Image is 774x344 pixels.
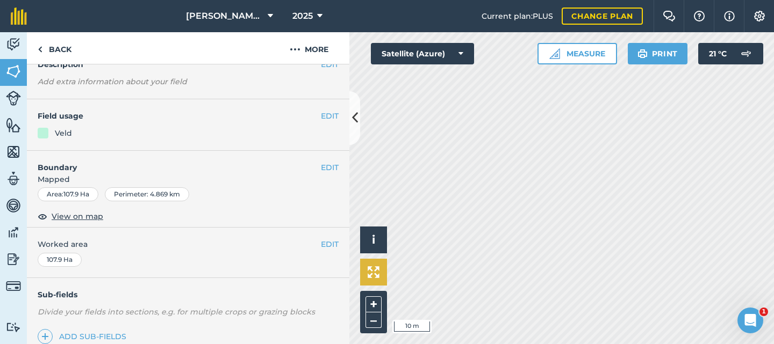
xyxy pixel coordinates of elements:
[628,43,688,64] button: Print
[11,8,27,25] img: fieldmargin Logo
[6,279,21,294] img: svg+xml;base64,PD94bWwgdmVyc2lvbj0iMS4wIiBlbmNvZGluZz0idXRmLTgiPz4KPCEtLSBHZW5lcmF0b3I6IEFkb2JlIE...
[41,330,49,343] img: svg+xml;base64,PHN2ZyB4bWxucz0iaHR0cDovL3d3dy53My5vcmcvMjAwMC9zdmciIHdpZHRoPSIxNCIgaGVpZ2h0PSIyNC...
[292,10,313,23] span: 2025
[321,58,339,70] button: EDIT
[27,32,82,64] a: Back
[663,11,676,21] img: Two speech bubbles overlapping with the left bubble in the forefront
[371,43,474,64] button: Satellite (Azure)
[6,322,21,332] img: svg+xml;base64,PD94bWwgdmVyc2lvbj0iMS4wIiBlbmNvZGluZz0idXRmLTgiPz4KPCEtLSBHZW5lcmF0b3I6IEFkb2JlIE...
[38,43,42,56] img: svg+xml;base64,PHN2ZyB4bWxucz0iaHR0cDovL3d3dy53My5vcmcvMjAwMC9zdmciIHdpZHRoPSI5IiBoZWlnaHQ9IjI0Ii...
[38,58,339,70] h4: Description
[55,127,72,139] div: Veld
[321,238,339,250] button: EDIT
[360,226,387,253] button: i
[38,210,47,223] img: svg+xml;base64,PHN2ZyB4bWxucz0iaHR0cDovL3d3dy53My5vcmcvMjAwMC9zdmciIHdpZHRoPSIxOCIgaGVpZ2h0PSIyNC...
[759,308,768,316] span: 1
[637,47,648,60] img: svg+xml;base64,PHN2ZyB4bWxucz0iaHR0cDovL3d3dy53My5vcmcvMjAwMC9zdmciIHdpZHRoPSIxOSIgaGVpZ2h0PSIyNC...
[537,43,617,64] button: Measure
[6,197,21,214] img: svg+xml;base64,PD94bWwgdmVyc2lvbj0iMS4wIiBlbmNvZGluZz0idXRmLTgiPz4KPCEtLSBHZW5lcmF0b3I6IEFkb2JlIE...
[753,11,766,21] img: A cog icon
[6,91,21,106] img: svg+xml;base64,PD94bWwgdmVyc2lvbj0iMS4wIiBlbmNvZGluZz0idXRmLTgiPz4KPCEtLSBHZW5lcmF0b3I6IEFkb2JlIE...
[321,110,339,122] button: EDIT
[186,10,263,23] span: [PERSON_NAME] Farms
[38,253,82,267] div: 107.9 Ha
[709,43,727,64] span: 21 ° C
[290,43,300,56] img: svg+xml;base64,PHN2ZyB4bWxucz0iaHR0cDovL3d3dy53My5vcmcvMjAwMC9zdmciIHdpZHRoPSIyMCIgaGVpZ2h0PSIyNC...
[6,36,21,53] img: svg+xml;base64,PD94bWwgdmVyc2lvbj0iMS4wIiBlbmNvZGluZz0idXRmLTgiPz4KPCEtLSBHZW5lcmF0b3I6IEFkb2JlIE...
[38,307,315,317] em: Divide your fields into sections, e.g. for multiple crops or grazing blocks
[6,251,21,267] img: svg+xml;base64,PD94bWwgdmVyc2lvbj0iMS4wIiBlbmNvZGluZz0idXRmLTgiPz4KPCEtLSBHZW5lcmF0b3I6IEFkb2JlIE...
[549,48,560,59] img: Ruler icon
[38,110,321,122] h4: Field usage
[562,8,643,25] a: Change plan
[27,289,349,301] h4: Sub-fields
[52,210,103,222] span: View on map
[735,43,757,64] img: svg+xml;base64,PD94bWwgdmVyc2lvbj0iMS4wIiBlbmNvZGluZz0idXRmLTgiPz4KPCEtLSBHZW5lcmF0b3I6IEFkb2JlIE...
[482,10,553,22] span: Current plan : PLUS
[38,210,103,223] button: View on map
[698,43,763,64] button: 21 °C
[27,173,349,185] span: Mapped
[6,144,21,160] img: svg+xml;base64,PHN2ZyB4bWxucz0iaHR0cDovL3d3dy53My5vcmcvMjAwMC9zdmciIHdpZHRoPSI1NiIgaGVpZ2h0PSI2MC...
[38,238,339,250] span: Worked area
[6,224,21,240] img: svg+xml;base64,PD94bWwgdmVyc2lvbj0iMS4wIiBlbmNvZGluZz0idXRmLTgiPz4KPCEtLSBHZW5lcmF0b3I6IEFkb2JlIE...
[27,151,321,173] h4: Boundary
[105,187,189,201] div: Perimeter : 4.869 km
[269,32,349,64] button: More
[38,187,98,201] div: Area : 107.9 Ha
[693,11,706,21] img: A question mark icon
[321,162,339,173] button: EDIT
[6,63,21,79] img: svg+xml;base64,PHN2ZyB4bWxucz0iaHR0cDovL3d3dy53My5vcmcvMjAwMC9zdmciIHdpZHRoPSI1NiIgaGVpZ2h0PSI2MC...
[38,329,131,344] a: Add sub-fields
[737,308,763,333] iframe: Intercom live chat
[6,171,21,187] img: svg+xml;base64,PD94bWwgdmVyc2lvbj0iMS4wIiBlbmNvZGluZz0idXRmLTgiPz4KPCEtLSBHZW5lcmF0b3I6IEFkb2JlIE...
[724,10,735,23] img: svg+xml;base64,PHN2ZyB4bWxucz0iaHR0cDovL3d3dy53My5vcmcvMjAwMC9zdmciIHdpZHRoPSIxNyIgaGVpZ2h0PSIxNy...
[6,117,21,133] img: svg+xml;base64,PHN2ZyB4bWxucz0iaHR0cDovL3d3dy53My5vcmcvMjAwMC9zdmciIHdpZHRoPSI1NiIgaGVpZ2h0PSI2MC...
[365,312,382,328] button: –
[365,296,382,312] button: +
[38,77,187,86] em: Add extra information about your field
[368,266,379,278] img: Four arrows, one pointing top left, one top right, one bottom right and the last bottom left
[372,233,375,246] span: i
